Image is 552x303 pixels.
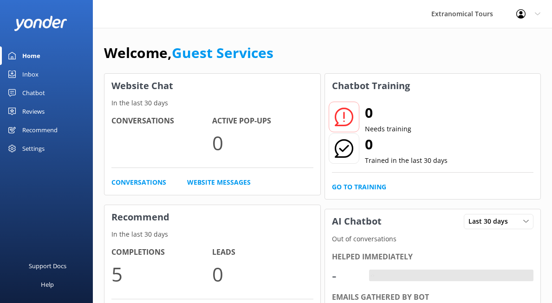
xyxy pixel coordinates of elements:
h4: Completions [111,246,212,258]
div: Support Docs [29,257,66,275]
h2: 0 [365,133,448,155]
h3: Recommend [104,205,320,229]
p: Out of conversations [325,234,541,244]
p: 5 [111,258,212,290]
h4: Active Pop-ups [212,115,313,127]
div: Chatbot [22,84,45,102]
h2: 0 [365,102,411,124]
a: Conversations [111,177,166,187]
h3: Website Chat [104,74,320,98]
div: - [369,270,376,282]
div: Recommend [22,121,58,139]
h3: Chatbot Training [325,74,417,98]
p: In the last 30 days [104,98,320,108]
h4: Leads [212,246,313,258]
h1: Welcome, [104,42,273,64]
p: 0 [212,127,313,158]
div: Settings [22,139,45,158]
p: In the last 30 days [104,229,320,239]
h4: Conversations [111,115,212,127]
div: Inbox [22,65,39,84]
img: yonder-white-logo.png [14,16,67,31]
h3: AI Chatbot [325,209,389,233]
p: 0 [212,258,313,290]
p: Trained in the last 30 days [365,155,448,166]
a: Website Messages [187,177,251,187]
div: Home [22,46,40,65]
a: Go to Training [332,182,386,192]
div: - [332,264,360,287]
span: Last 30 days [468,216,513,226]
a: Guest Services [172,43,273,62]
div: Help [41,275,54,294]
div: Reviews [22,102,45,121]
div: Helped immediately [332,251,534,263]
p: Needs training [365,124,411,134]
